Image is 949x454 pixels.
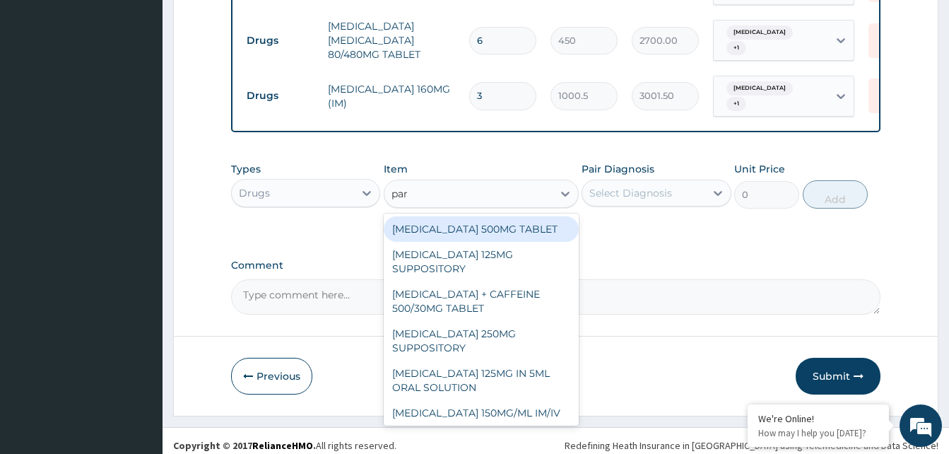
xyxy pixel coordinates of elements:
[384,281,579,321] div: [MEDICAL_DATA] + CAFFEINE 500/30MG TABLET
[384,400,579,426] div: [MEDICAL_DATA] 150MG/ML IM/IV
[173,439,316,452] strong: Copyright © 2017 .
[231,260,880,272] label: Comment
[240,83,321,109] td: Drugs
[73,79,237,98] div: Chat with us now
[231,163,261,175] label: Types
[384,216,579,242] div: [MEDICAL_DATA] 500MG TABLET
[384,162,408,176] label: Item
[7,303,269,353] textarea: Type your message and hit 'Enter'
[252,439,313,452] a: RelianceHMO
[231,358,312,395] button: Previous
[803,180,868,209] button: Add
[240,28,321,54] td: Drugs
[582,162,654,176] label: Pair Diagnosis
[589,186,672,200] div: Select Diagnosis
[726,41,746,55] span: + 1
[565,438,938,453] div: Redefining Heath Insurance in [GEOGRAPHIC_DATA] using Telemedicine and Data Science!
[734,162,785,176] label: Unit Price
[726,81,793,95] span: [MEDICAL_DATA]
[82,136,195,279] span: We're online!
[726,97,746,111] span: + 1
[239,186,270,200] div: Drugs
[26,71,57,106] img: d_794563401_company_1708531726252_794563401
[726,25,793,40] span: [MEDICAL_DATA]
[796,358,880,395] button: Submit
[232,7,266,41] div: Minimize live chat window
[384,361,579,400] div: [MEDICAL_DATA] 125MG IN 5ML ORAL SOLUTION
[384,321,579,361] div: [MEDICAL_DATA] 250MG SUPPOSITORY
[384,242,579,281] div: [MEDICAL_DATA] 125MG SUPPOSITORY
[758,412,878,425] div: We're Online!
[758,427,878,439] p: How may I help you today?
[321,12,462,69] td: [MEDICAL_DATA] [MEDICAL_DATA] 80/480MG TABLET
[321,75,462,117] td: [MEDICAL_DATA] 160MG (IM)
